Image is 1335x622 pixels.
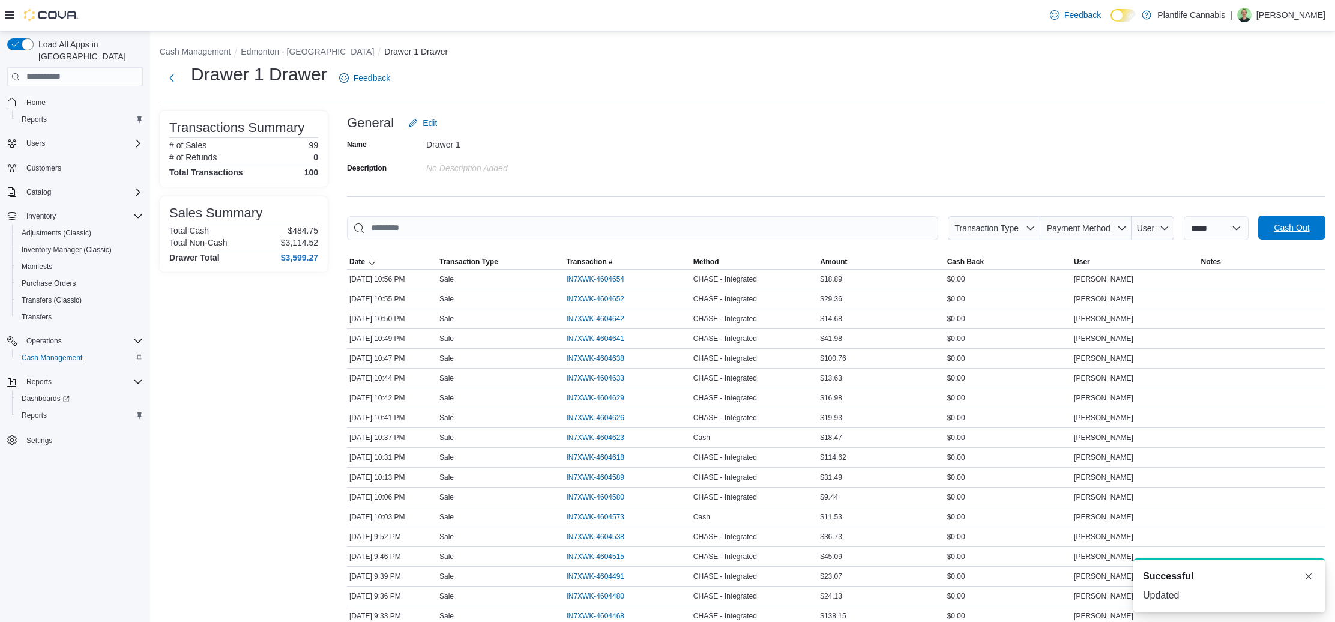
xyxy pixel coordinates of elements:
span: Purchase Orders [22,279,76,288]
span: CHASE - Integrated [693,274,757,284]
h6: Total Cash [169,226,209,235]
p: Sale [439,433,454,442]
span: $9.44 [820,492,838,502]
p: Sale [439,373,454,383]
span: Cash [693,433,710,442]
button: IN7XWK-4604642 [566,312,636,326]
span: Cash Management [22,353,82,363]
span: CHASE - Integrated [693,572,757,581]
button: Customers [2,159,148,177]
span: [PERSON_NAME] [1074,572,1133,581]
span: $13.63 [820,373,842,383]
span: Manifests [22,262,52,271]
button: Cash Management [160,47,231,56]
p: $484.75 [288,226,318,235]
button: Inventory [22,209,61,223]
span: $100.76 [820,354,846,363]
div: $0.00 [945,351,1071,366]
div: $0.00 [945,589,1071,603]
span: IN7XWK-4604652 [566,294,624,304]
div: [DATE] 10:41 PM [347,411,437,425]
button: IN7XWK-4604626 [566,411,636,425]
button: Transfers [12,309,148,325]
button: Reports [12,111,148,128]
div: [DATE] 10:37 PM [347,430,437,445]
div: [DATE] 10:44 PM [347,371,437,385]
span: Payment Method [1047,223,1110,233]
h1: Drawer 1 Drawer [191,62,327,86]
span: Cash [693,512,710,522]
p: $3,114.52 [281,238,318,247]
h3: Transactions Summary [169,121,304,135]
div: [DATE] 10:56 PM [347,272,437,286]
button: Amount [818,255,944,269]
span: Catalog [26,187,51,197]
div: $0.00 [945,411,1071,425]
a: Feedback [334,66,395,90]
span: $18.89 [820,274,842,284]
button: Settings [2,431,148,448]
span: [PERSON_NAME] [1074,413,1133,423]
span: Manifests [17,259,143,274]
button: IN7XWK-4604641 [566,331,636,346]
a: Dashboards [17,391,74,406]
button: Edit [403,111,442,135]
span: IN7XWK-4604573 [566,512,624,522]
span: CHASE - Integrated [693,413,757,423]
button: IN7XWK-4604654 [566,272,636,286]
span: [PERSON_NAME] [1074,473,1133,482]
span: [PERSON_NAME] [1074,433,1133,442]
span: Adjustments (Classic) [17,226,143,240]
button: Manifests [12,258,148,275]
span: Transfers [22,312,52,322]
p: Sale [439,453,454,462]
p: Sale [439,314,454,324]
p: Sale [439,572,454,581]
span: Customers [22,160,143,175]
span: Users [22,136,143,151]
span: [PERSON_NAME] [1074,492,1133,502]
div: $0.00 [945,510,1071,524]
button: IN7XWK-4604618 [566,450,636,465]
span: IN7XWK-4604515 [566,552,624,561]
p: Sale [439,413,454,423]
span: Inventory Manager (Classic) [17,243,143,257]
span: [PERSON_NAME] [1074,334,1133,343]
span: $29.36 [820,294,842,304]
p: Sale [439,591,454,601]
button: Transaction Type [437,255,564,269]
p: Sale [439,492,454,502]
a: Reports [17,408,52,423]
span: Reports [17,112,143,127]
div: $0.00 [945,569,1071,584]
div: $0.00 [945,272,1071,286]
h3: Sales Summary [169,206,262,220]
span: [PERSON_NAME] [1074,393,1133,403]
button: Next [160,66,184,90]
p: Plantlife Cannabis [1157,8,1225,22]
a: Settings [22,433,57,448]
button: IN7XWK-4604491 [566,569,636,584]
span: Cash Back [947,257,984,267]
span: CHASE - Integrated [693,611,757,621]
span: [PERSON_NAME] [1074,532,1133,542]
div: $0.00 [945,371,1071,385]
span: Dashboards [22,394,70,403]
span: CHASE - Integrated [693,492,757,502]
button: Transaction # [564,255,690,269]
button: Method [691,255,818,269]
div: $0.00 [945,530,1071,544]
span: Cash Management [17,351,143,365]
button: Cash Management [12,349,148,366]
span: Reports [22,115,47,124]
span: IN7XWK-4604589 [566,473,624,482]
div: [DATE] 10:03 PM [347,510,437,524]
div: [DATE] 9:52 PM [347,530,437,544]
span: Transaction Type [439,257,498,267]
a: Reports [17,112,52,127]
h4: $3,599.27 [281,253,318,262]
a: Adjustments (Classic) [17,226,96,240]
div: [DATE] 10:47 PM [347,351,437,366]
span: $138.15 [820,611,846,621]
